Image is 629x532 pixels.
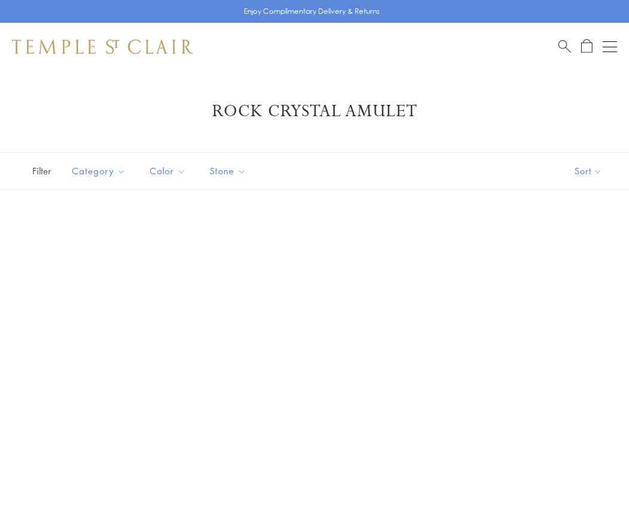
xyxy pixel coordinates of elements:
[548,153,629,189] button: Show sort by
[201,158,255,185] button: Stone
[603,40,617,54] button: Open navigation
[63,158,135,185] button: Category
[66,164,135,179] span: Category
[12,40,193,54] img: Temple St. Clair
[141,158,195,185] button: Color
[244,5,380,17] p: Enjoy Complimentary Delivery & Returns
[558,39,571,54] a: Search
[30,101,599,122] h1: Rock Crystal Amulet
[581,39,592,54] a: Open Shopping Bag
[204,164,255,179] span: Stone
[144,164,195,179] span: Color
